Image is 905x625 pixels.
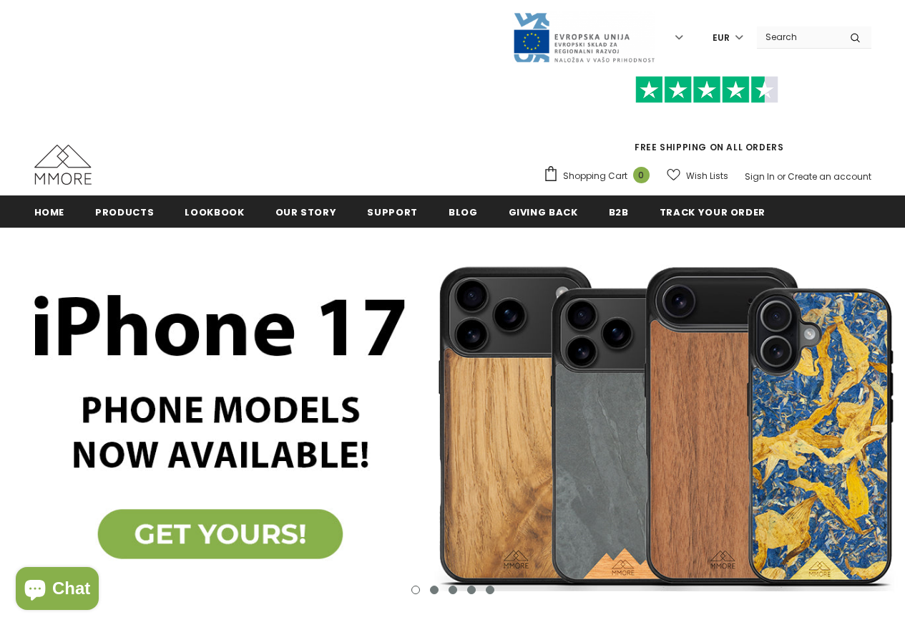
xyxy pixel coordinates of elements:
span: EUR [713,31,730,45]
span: Our Story [275,205,337,219]
span: Wish Lists [686,169,728,183]
img: MMORE Cases [34,145,92,185]
a: Wish Lists [667,163,728,188]
a: Shopping Cart 0 [543,165,657,187]
span: Shopping Cart [563,169,627,183]
span: Products [95,205,154,219]
a: Create an account [788,170,871,183]
span: Giving back [509,205,578,219]
a: Javni Razpis [512,31,655,43]
a: B2B [609,195,629,228]
button: 1 [411,586,420,594]
iframe: Customer reviews powered by Trustpilot [543,103,871,140]
span: support [367,205,418,219]
a: Blog [449,195,478,228]
span: or [777,170,786,183]
inbox-online-store-chat: Shopify online store chat [11,567,103,614]
button: 4 [467,586,476,594]
a: Giving back [509,195,578,228]
span: Track your order [660,205,765,219]
button: 3 [449,586,457,594]
span: B2B [609,205,629,219]
button: 5 [486,586,494,594]
a: Track your order [660,195,765,228]
input: Search Site [757,26,839,47]
span: Blog [449,205,478,219]
span: Home [34,205,65,219]
span: FREE SHIPPING ON ALL ORDERS [543,82,871,153]
img: Javni Razpis [512,11,655,64]
a: support [367,195,418,228]
button: 2 [430,586,439,594]
a: Home [34,195,65,228]
a: Our Story [275,195,337,228]
span: Lookbook [185,205,244,219]
a: Lookbook [185,195,244,228]
a: Sign In [745,170,775,183]
img: Trust Pilot Stars [635,76,778,104]
span: 0 [633,167,650,183]
a: Products [95,195,154,228]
